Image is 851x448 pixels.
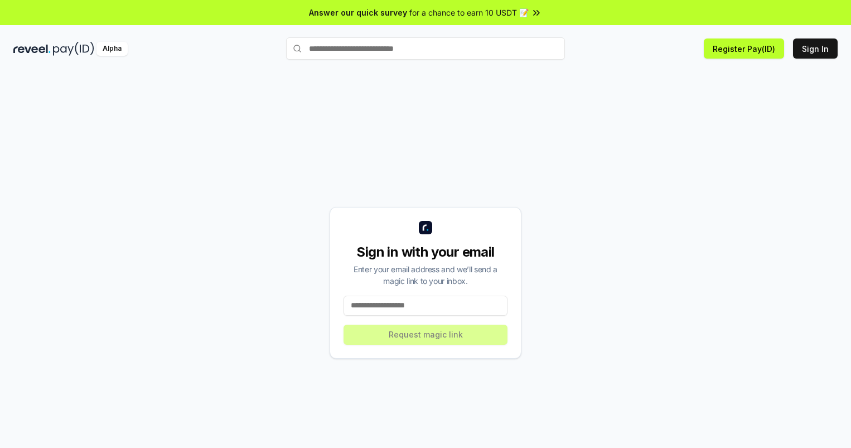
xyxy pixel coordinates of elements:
div: Sign in with your email [344,243,507,261]
button: Register Pay(ID) [704,38,784,59]
span: Answer our quick survey [309,7,407,18]
div: Enter your email address and we’ll send a magic link to your inbox. [344,263,507,287]
div: Alpha [96,42,128,56]
img: pay_id [53,42,94,56]
span: for a chance to earn 10 USDT 📝 [409,7,529,18]
img: logo_small [419,221,432,234]
img: reveel_dark [13,42,51,56]
button: Sign In [793,38,838,59]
